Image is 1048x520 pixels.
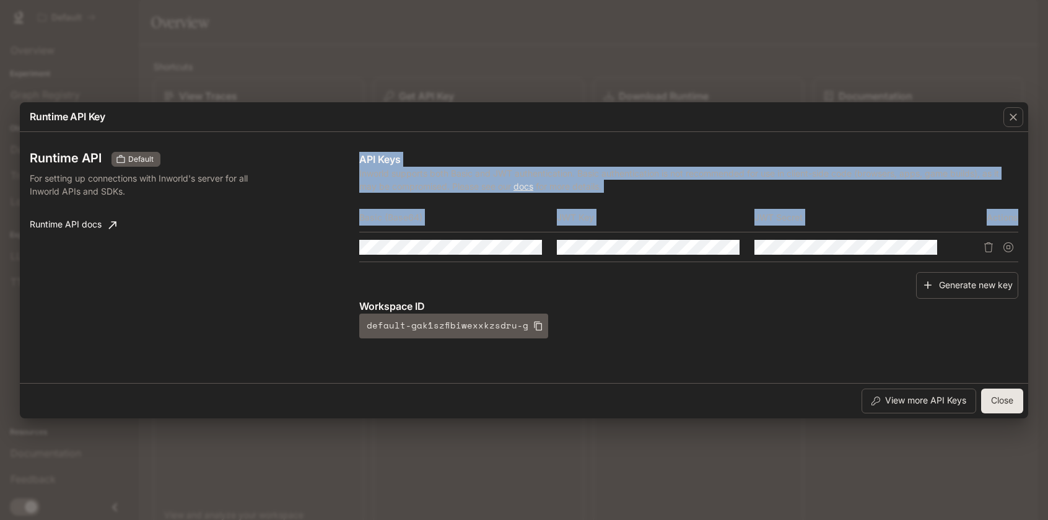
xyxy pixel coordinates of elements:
th: Basic (Base64) [359,203,557,232]
p: Workspace ID [359,299,1018,314]
button: Delete API key [979,237,998,257]
th: JWT Secret [754,203,952,232]
th: JWT Key [557,203,754,232]
th: Actions [953,203,1018,232]
p: API Keys [359,152,1018,167]
a: Runtime API docs [25,213,121,237]
button: View more API Keys [862,389,976,413]
button: default-gak1szfibiwexxkzsdru-g [359,314,548,338]
h3: Runtime API [30,152,102,164]
span: Default [123,154,159,165]
button: Close [981,389,1023,413]
p: Runtime API Key [30,109,105,124]
div: These keys will apply to your current workspace only [111,152,160,167]
button: Generate new key [916,272,1018,299]
button: Suspend API key [998,237,1018,257]
p: For setting up connections with Inworld's server for all Inworld APIs and SDKs. [30,172,269,198]
p: Inworld supports both Basic and JWT authentication. Basic authentication is not recommended for u... [359,167,1018,193]
a: docs [513,181,533,192]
